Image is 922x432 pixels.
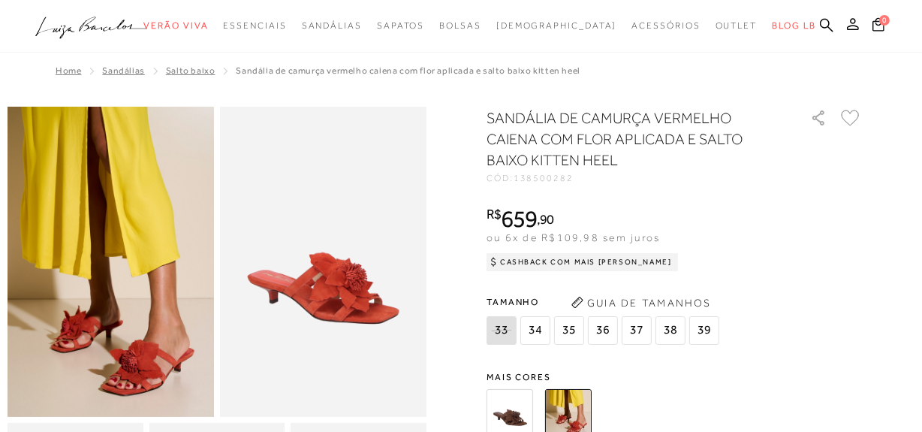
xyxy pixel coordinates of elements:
[772,20,815,31] span: BLOG LB
[223,12,286,40] a: categoryNavScreenReaderText
[102,65,144,76] a: SANDÁLIAS
[496,20,617,31] span: [DEMOGRAPHIC_DATA]
[143,12,208,40] a: categoryNavScreenReaderText
[566,291,716,315] button: Guia de Tamanhos
[487,373,862,382] span: Mais cores
[220,107,426,417] img: image
[868,17,889,37] button: 0
[143,20,208,31] span: Verão Viva
[166,65,215,76] a: Salto Baixo
[487,107,768,171] h1: SANDÁLIA DE CAMURÇA VERMELHO CAIENA COM FLOR APLICADA E SALTO BAIXO KITTEN HEEL
[223,20,286,31] span: Essenciais
[716,12,758,40] a: categoryNavScreenReaderText
[540,211,554,227] span: 90
[377,20,424,31] span: Sapatos
[588,316,618,345] span: 36
[716,20,758,31] span: Outlet
[622,316,652,345] span: 37
[487,253,678,271] div: Cashback com Mais [PERSON_NAME]
[377,12,424,40] a: categoryNavScreenReaderText
[520,316,550,345] span: 34
[56,65,81,76] a: Home
[632,20,701,31] span: Acessórios
[632,12,701,40] a: categoryNavScreenReaderText
[8,107,214,417] img: image
[514,173,574,183] span: 138500282
[496,12,617,40] a: noSubCategoriesText
[302,20,362,31] span: Sandálias
[772,12,815,40] a: BLOG LB
[439,12,481,40] a: categoryNavScreenReaderText
[537,213,554,226] i: ,
[487,291,723,313] span: Tamanho
[689,316,719,345] span: 39
[487,316,517,345] span: 33
[439,20,481,31] span: Bolsas
[302,12,362,40] a: categoryNavScreenReaderText
[487,231,660,243] span: ou 6x de R$109,98 sem juros
[655,316,685,345] span: 38
[554,316,584,345] span: 35
[879,15,890,26] span: 0
[487,207,502,221] i: R$
[502,205,537,232] span: 659
[487,174,787,183] div: CÓD:
[236,65,580,76] span: SANDÁLIA DE CAMURÇA VERMELHO CAIENA COM FLOR APLICADA E SALTO BAIXO KITTEN HEEL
